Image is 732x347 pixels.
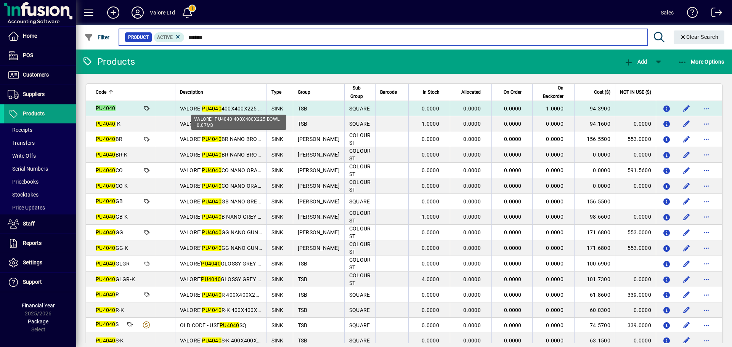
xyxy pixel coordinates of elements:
span: 0.0000 [546,121,563,127]
span: 0.0000 [546,183,563,189]
button: More options [700,319,713,331]
span: COLOUR ST [349,225,371,239]
span: GLGR-K [96,276,135,282]
em: PU4040 [202,152,222,158]
span: S [96,321,119,327]
button: Edit [681,289,693,301]
mat-chip: Activation Status: Active [154,32,185,42]
span: Package [28,318,48,325]
span: [PERSON_NAME] [298,136,340,142]
button: More options [700,164,713,176]
span: 0.0000 [504,214,522,220]
span: 0.0000 [463,198,481,205]
em: PU4040 [202,198,222,205]
button: Filter [82,30,112,44]
em: PU4040 [201,261,221,267]
span: On Order [504,88,522,96]
span: Type [271,88,281,96]
span: Product [128,34,149,41]
em: PU4040 [96,229,116,235]
em: PU4040 [202,214,222,220]
span: VALORE` CO NANO ORANGE COPPER 400X400X225 BOWL =0.09M3 [180,167,368,173]
span: 0.0000 [504,106,522,112]
span: VALORE` B NANO GREY BLACK 400X400X225 BOWL =0.06M3 [180,214,352,220]
span: 0.0000 [504,121,522,127]
span: Code [96,88,106,96]
span: 0.0000 [546,322,563,328]
td: 61.8600 [574,287,615,302]
span: SINK [271,152,284,158]
em: PU4040 [96,261,116,267]
button: Profile [125,6,150,19]
td: 171.6800 [574,225,615,240]
span: 0.0000 [463,167,481,173]
span: Cost ($) [594,88,610,96]
td: 0.0000 [615,209,656,225]
span: VALORE` S-K 400X400X225 UNDER SIN [180,337,295,344]
span: On Backorder [537,84,563,101]
span: 4.0000 [422,276,439,282]
td: 0.0000 [615,147,656,163]
span: SINK [271,322,284,328]
span: CO [96,167,123,173]
span: 0.0000 [546,214,563,220]
em: PU4040 [96,152,116,158]
div: Allocated [455,88,488,96]
span: [PERSON_NAME] [298,214,340,220]
span: 0.0000 [463,106,481,112]
span: -K [96,121,120,127]
span: VALORE` GB NANO GREY BLACK 400X400X225 BOWL =0.09M3 [180,198,355,205]
span: COLOUR ST [349,210,371,224]
span: SINK [271,245,284,251]
span: 0.0000 [463,136,481,142]
span: 0.0000 [463,276,481,282]
span: 0.0000 [504,292,522,298]
span: SINK [271,198,284,205]
button: More options [700,257,713,270]
span: 0.0000 [422,229,439,235]
span: Price Updates [8,205,45,211]
em: PU4040 [96,198,116,204]
span: SQUARE [349,198,370,205]
button: Edit [681,195,693,208]
span: Group [298,88,310,96]
span: VALORE` BR NANO BRONZE GOLD 400X400X225 BOWL =0.06M3 [180,152,360,158]
span: SINK [271,292,284,298]
span: 0.0000 [504,261,522,267]
button: Add [101,6,125,19]
td: 0.0000 [615,116,656,131]
span: 0.0000 [463,261,481,267]
span: SINK [271,106,284,112]
span: 0.0000 [504,307,522,313]
span: More Options [678,59,724,65]
span: 0.0000 [422,198,439,205]
span: 0.0000 [422,136,439,142]
span: 0.0000 [463,322,481,328]
span: 0.0000 [504,152,522,158]
span: Pricebooks [8,179,39,185]
span: TSB [298,322,308,328]
span: Stocktakes [8,192,39,198]
span: VALORE` GG NANO GUNMETAL GREY 400X400X225 BOWL [180,245,344,251]
div: Sales [661,6,674,19]
span: VALORE` 400X400X225 SINK 0.07 [180,121,283,127]
em: PU4040 [96,121,116,127]
div: On Backorder [537,84,570,101]
span: 0.0000 [546,307,563,313]
span: TSB [298,121,308,127]
button: More options [700,102,713,115]
span: 0.0000 [546,198,563,205]
a: Suppliers [4,85,76,104]
span: TSB [298,106,308,112]
td: 98.6600 [574,209,615,225]
em: PU4040 [96,245,116,251]
button: Edit [681,304,693,316]
span: R [96,291,119,297]
span: TSB [298,307,308,313]
a: Serial Numbers [4,162,76,175]
a: Transfers [4,136,76,149]
button: Edit [681,226,693,238]
span: Write Offs [8,153,36,159]
button: More options [700,180,713,192]
span: SQUARE [349,292,370,298]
